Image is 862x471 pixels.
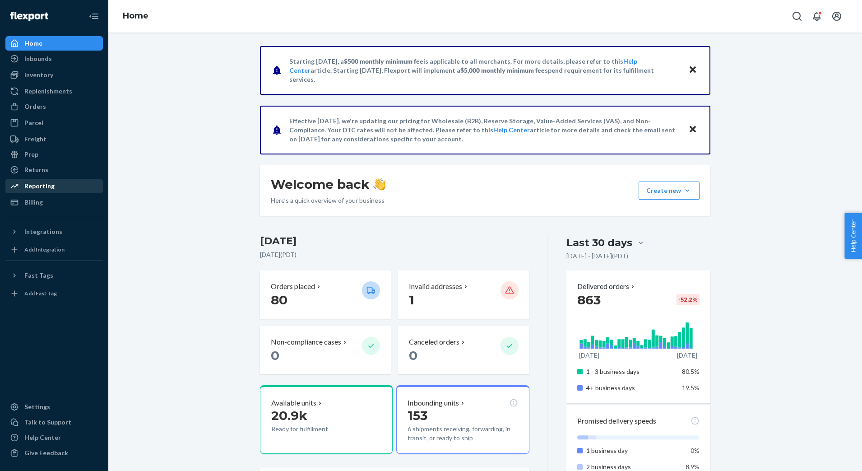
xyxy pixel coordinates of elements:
[85,7,103,25] button: Close Navigation
[408,398,459,408] p: Inbounding units
[24,54,52,63] div: Inbounds
[24,39,42,48] div: Home
[5,195,103,210] a: Billing
[24,289,57,297] div: Add Fast Tag
[271,281,315,292] p: Orders placed
[460,66,545,74] span: $5,000 monthly minimum fee
[24,271,53,280] div: Fast Tags
[24,227,62,236] div: Integrations
[373,178,386,191] img: hand-wave emoji
[396,385,529,454] button: Inbounding units1536 shipments receiving, forwarding, in transit, or ready to ship
[24,433,61,442] div: Help Center
[24,135,46,144] div: Freight
[5,224,103,239] button: Integrations
[5,242,103,257] a: Add Integration
[260,250,529,259] p: [DATE] ( PDT )
[566,252,628,261] p: [DATE] - [DATE] ( PDT )
[271,408,307,423] span: 20.9k
[24,165,48,174] div: Returns
[493,126,530,134] a: Help Center
[289,117,680,144] p: Effective [DATE], we're updating our pricing for Wholesale (B2B), Reserve Storage, Value-Added Se...
[5,400,103,414] a: Settings
[24,102,46,111] div: Orders
[24,150,38,159] div: Prep
[5,179,103,193] a: Reporting
[577,281,636,292] button: Delivered orders
[271,348,279,363] span: 0
[5,268,103,283] button: Fast Tags
[409,337,459,347] p: Canceled orders
[687,64,699,77] button: Close
[5,446,103,460] button: Give Feedback
[566,236,632,250] div: Last 30 days
[677,351,697,360] p: [DATE]
[271,337,341,347] p: Non-compliance cases
[271,398,316,408] p: Available units
[5,163,103,177] a: Returns
[5,286,103,301] a: Add Fast Tag
[409,348,417,363] span: 0
[586,446,675,455] p: 1 business day
[24,87,72,96] div: Replenishments
[579,351,599,360] p: [DATE]
[260,234,529,248] h3: [DATE]
[808,7,826,25] button: Open notifications
[260,326,391,374] button: Non-compliance cases 0
[5,36,103,51] a: Home
[408,408,427,423] span: 153
[409,281,462,292] p: Invalid addresses
[398,270,529,319] button: Invalid addresses 1
[24,246,65,253] div: Add Integration
[577,416,656,426] p: Promised delivery speeds
[116,3,156,29] ol: breadcrumbs
[271,176,386,192] h1: Welcome back
[408,424,518,443] p: 6 shipments receiving, forwarding, in transit, or ready to ship
[24,448,68,457] div: Give Feedback
[682,368,700,375] span: 80.5%
[5,68,103,82] a: Inventory
[828,7,846,25] button: Open account menu
[24,118,43,127] div: Parcel
[5,147,103,162] a: Prep
[5,51,103,66] a: Inbounds
[586,383,675,392] p: 4+ business days
[260,270,391,319] button: Orders placed 80
[586,367,675,376] p: 1 - 3 business days
[409,292,414,308] span: 1
[5,116,103,130] a: Parcel
[271,196,386,205] p: Here’s a quick overview of your business
[24,418,71,427] div: Talk to Support
[271,292,287,308] span: 80
[5,99,103,114] a: Orders
[24,402,50,411] div: Settings
[123,11,148,21] a: Home
[398,326,529,374] button: Canceled orders 0
[5,430,103,445] a: Help Center
[844,213,862,259] button: Help Center
[24,198,43,207] div: Billing
[271,424,355,434] p: Ready for fulfillment
[344,57,423,65] span: $500 monthly minimum fee
[691,447,700,454] span: 0%
[687,123,699,136] button: Close
[5,132,103,146] a: Freight
[788,7,806,25] button: Open Search Box
[682,384,700,392] span: 19.5%
[639,182,700,200] button: Create new
[289,57,680,84] p: Starting [DATE], a is applicable to all merchants. For more details, please refer to this article...
[24,182,55,191] div: Reporting
[10,12,48,21] img: Flexport logo
[686,463,700,471] span: 8.9%
[5,415,103,429] a: Talk to Support
[260,385,393,454] button: Available units20.9kReady for fulfillment
[577,292,601,308] span: 863
[677,294,700,305] div: -52.2 %
[24,70,53,79] div: Inventory
[5,84,103,98] a: Replenishments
